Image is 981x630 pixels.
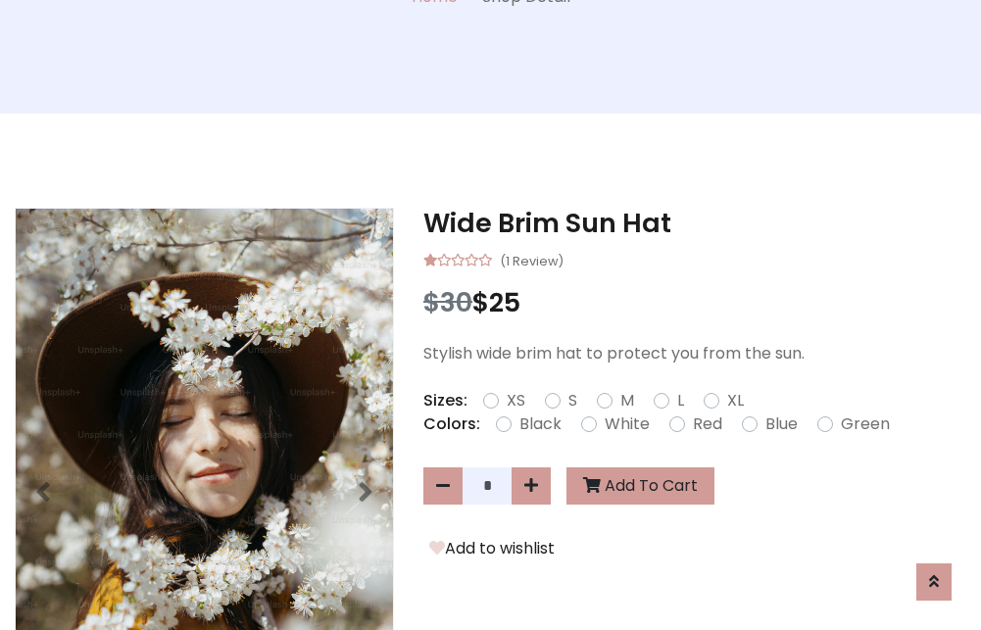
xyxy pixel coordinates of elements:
label: Black [519,412,562,436]
span: $30 [423,284,472,320]
span: 25 [489,284,520,320]
p: Stylish wide brim hat to protect you from the sun. [423,342,966,365]
label: XS [507,389,525,412]
label: XL [727,389,744,412]
label: L [677,389,684,412]
label: Green [841,412,890,436]
h3: Wide Brim Sun Hat [423,208,966,239]
label: Blue [765,412,798,436]
label: Red [693,412,722,436]
label: White [605,412,650,436]
p: Sizes: [423,389,467,412]
h3: $ [423,287,966,318]
label: S [568,389,577,412]
label: M [620,389,634,412]
button: Add to wishlist [423,536,561,561]
button: Add To Cart [566,467,714,505]
p: Colors: [423,412,480,436]
small: (1 Review) [500,248,564,271]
